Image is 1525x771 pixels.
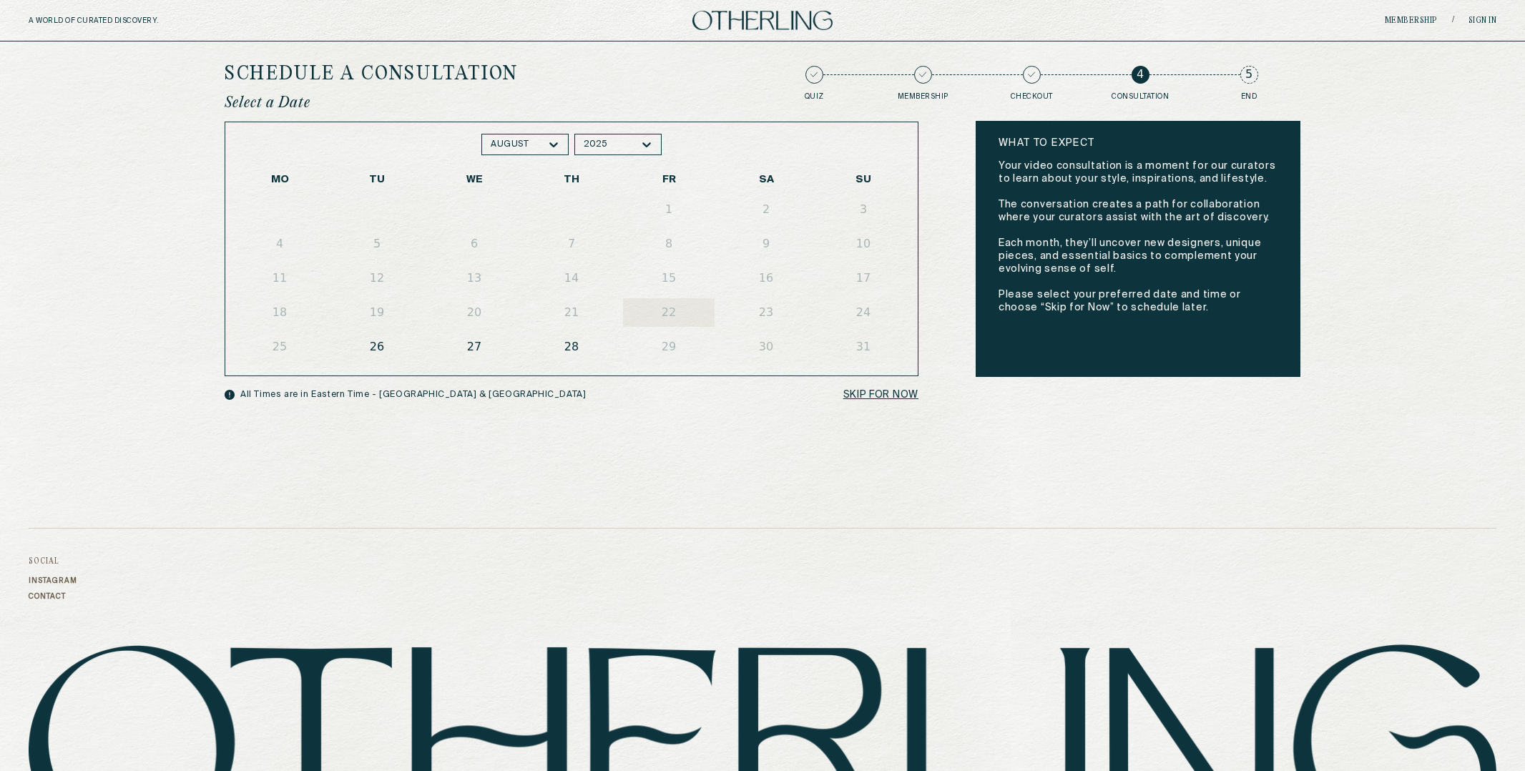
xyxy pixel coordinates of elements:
[720,195,812,224] button: 2
[999,138,1278,148] h1: what to expect
[526,230,617,258] button: 7
[331,298,423,327] button: 19
[815,167,912,192] th: SU
[793,84,835,101] p: Quiz
[331,230,423,258] button: 5
[328,167,426,192] th: TU
[818,230,909,258] button: 10
[999,159,1278,314] p: Your video consultation is a moment for our curators to learn about your style, inspirations, and...
[818,298,909,327] button: 24
[692,11,833,30] img: logo
[331,264,423,293] button: 12
[428,298,520,327] button: 20
[523,167,620,192] th: TH
[1452,15,1454,26] span: /
[240,390,586,400] p: All Times are in Eastern Time - [GEOGRAPHIC_DATA] & [GEOGRAPHIC_DATA]
[818,333,909,361] button: 31
[720,264,812,293] button: 16
[623,230,715,258] button: 8
[234,230,325,258] button: 4
[1468,16,1497,25] a: Sign in
[886,84,960,101] p: Membership
[609,139,612,149] input: year-dropdown
[526,264,617,293] button: 14
[843,388,918,402] button: skip for now
[818,264,909,293] button: 17
[720,230,812,258] button: 9
[331,333,423,361] button: 26
[234,333,325,361] button: 25
[491,139,529,149] div: August
[623,333,715,361] button: 29
[623,264,715,293] button: 15
[29,576,77,585] a: Instagram
[234,298,325,327] button: 18
[1100,84,1180,101] p: Consultation
[999,84,1064,101] p: Checkout
[1230,84,1269,101] p: End
[530,139,533,149] input: month-dropdown
[1385,16,1438,25] a: Membership
[717,167,815,192] th: SA
[428,264,520,293] button: 13
[225,64,519,84] h1: Schedule a Consultation
[584,139,607,149] div: 2025
[225,96,918,110] p: Select a Date
[1240,66,1258,84] span: 5
[1132,66,1149,84] span: 4
[720,333,812,361] button: 30
[29,592,77,601] a: Contact
[526,298,617,327] button: 21
[623,298,715,327] button: 22
[620,167,717,192] th: FR
[234,264,325,293] button: 11
[623,195,715,224] button: 1
[29,16,221,25] h5: A WORLD OF CURATED DISCOVERY.
[231,167,328,192] th: MO
[720,298,812,327] button: 23
[428,230,520,258] button: 6
[818,195,909,224] button: 3
[526,333,617,361] button: 28
[428,333,520,361] button: 27
[29,557,77,566] h3: Social
[426,167,523,192] th: WE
